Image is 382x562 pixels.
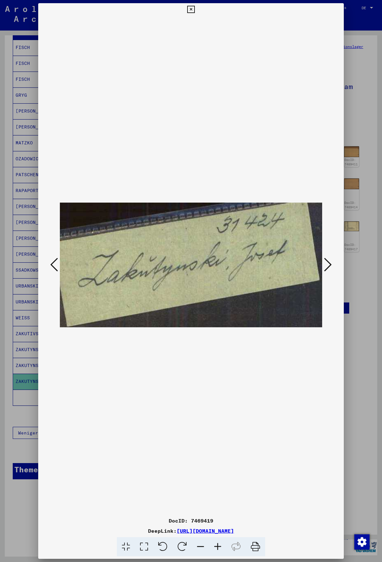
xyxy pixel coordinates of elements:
img: Zustimmung ändern [354,534,370,550]
div: DocID: 7469419 [38,517,344,524]
img: 001.jpg [60,16,322,514]
a: [URL][DOMAIN_NAME] [177,528,234,534]
div: DeepLink: [38,527,344,535]
div: Zustimmung ändern [354,534,369,549]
